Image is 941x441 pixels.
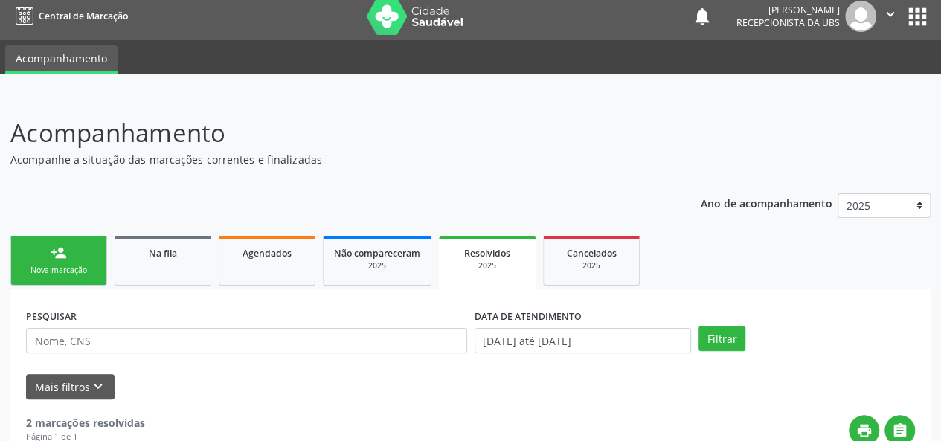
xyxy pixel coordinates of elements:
p: Acompanhamento [10,115,655,152]
div: Nova marcação [22,265,96,276]
a: Acompanhamento [5,45,118,74]
button: Filtrar [698,326,745,351]
span: Central de Marcação [39,10,128,22]
p: Ano de acompanhamento [701,193,832,212]
img: img [845,1,876,32]
input: Selecione um intervalo [475,328,691,353]
i:  [892,422,908,439]
div: person_add [51,245,67,261]
button: Mais filtroskeyboard_arrow_down [26,374,115,400]
i: keyboard_arrow_down [90,379,106,395]
i:  [882,6,899,22]
p: Acompanhe a situação das marcações correntes e finalizadas [10,152,655,167]
span: Não compareceram [334,247,420,260]
span: Na fila [149,247,177,260]
span: Recepcionista da UBS [736,16,840,29]
div: [PERSON_NAME] [736,4,840,16]
input: Nome, CNS [26,328,467,353]
div: 2025 [334,260,420,271]
div: 2025 [449,260,525,271]
span: Agendados [243,247,292,260]
a: Central de Marcação [10,4,128,28]
label: DATA DE ATENDIMENTO [475,305,582,328]
button: apps [905,4,931,30]
span: Cancelados [567,247,617,260]
span: Resolvidos [464,247,510,260]
strong: 2 marcações resolvidas [26,416,145,430]
button:  [876,1,905,32]
button: notifications [692,6,713,27]
label: PESQUISAR [26,305,77,328]
div: 2025 [554,260,629,271]
i: print [856,422,873,439]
